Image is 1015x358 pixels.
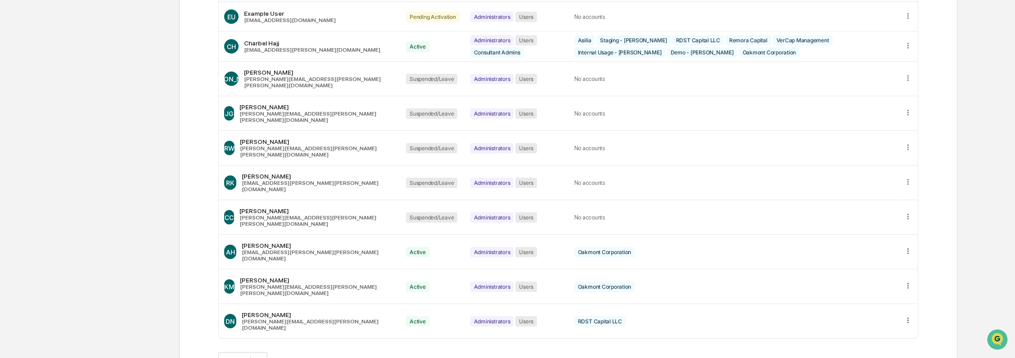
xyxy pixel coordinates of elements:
[240,138,395,145] div: [PERSON_NAME]
[515,35,537,45] div: Users
[74,160,112,169] span: Attestations
[244,47,380,53] div: [EMAIL_ADDRESS][PERSON_NAME][DOMAIN_NAME]
[470,35,514,45] div: Administrators
[515,74,537,84] div: Users
[239,207,395,215] div: [PERSON_NAME]
[515,247,537,257] div: Users
[224,283,235,291] span: KM
[41,69,148,78] div: Start new chat
[226,248,235,256] span: AH
[240,284,395,296] div: [PERSON_NAME][EMAIL_ADDRESS][PERSON_NAME][PERSON_NAME][DOMAIN_NAME]
[41,78,124,85] div: We're available if you need us!
[242,242,395,249] div: [PERSON_NAME]
[244,10,336,17] div: Example User
[574,13,893,20] div: No accounts
[574,145,893,152] div: No accounts
[206,75,257,83] span: [PERSON_NAME]
[470,282,514,292] div: Administrators
[739,47,799,58] div: Oakmont Corporation
[80,122,98,130] span: [DATE]
[226,179,235,187] span: RK
[574,282,635,292] div: Oakmont Corporation
[224,144,235,152] span: RW
[596,35,670,45] div: Staging - [PERSON_NAME]
[9,161,16,168] div: 🖐️
[19,69,35,85] img: 8933085812038_c878075ebb4cc5468115_72.jpg
[574,35,595,45] div: Asilia
[90,199,109,206] span: Pylon
[226,318,235,325] span: DN
[62,156,115,172] a: 🗄️Attestations
[5,156,62,172] a: 🖐️Preclearance
[406,178,457,188] div: Suspended/Leave
[140,98,164,109] button: See all
[242,311,395,318] div: [PERSON_NAME]
[244,40,380,47] div: Charbel Hajj
[227,43,236,50] span: CH
[9,114,23,128] img: Jack Rasmussen
[9,178,16,185] div: 🔎
[244,17,336,23] div: [EMAIL_ADDRESS][DOMAIN_NAME]
[242,318,395,331] div: [PERSON_NAME][EMAIL_ADDRESS][PERSON_NAME][DOMAIN_NAME]
[986,328,1010,353] iframe: Open customer support
[239,103,395,111] div: [PERSON_NAME]
[470,316,514,327] div: Administrators
[515,178,537,188] div: Users
[18,160,58,169] span: Preclearance
[470,247,514,257] div: Administrators
[244,76,395,89] div: [PERSON_NAME][EMAIL_ADDRESS][PERSON_NAME][PERSON_NAME][DOMAIN_NAME]
[515,108,537,119] div: Users
[239,111,395,123] div: [PERSON_NAME][EMAIL_ADDRESS][PERSON_NAME][PERSON_NAME][DOMAIN_NAME]
[515,143,537,153] div: Users
[75,122,78,130] span: •
[470,108,514,119] div: Administrators
[406,41,429,52] div: Active
[515,12,537,22] div: Users
[470,178,514,188] div: Administrators
[406,247,429,257] div: Active
[28,122,73,130] span: [PERSON_NAME]
[515,282,537,292] div: Users
[672,35,724,45] div: RDST Capital LLC
[574,110,893,117] div: No accounts
[470,212,514,223] div: Administrators
[470,12,514,22] div: Administrators
[9,100,60,107] div: Past conversations
[470,47,524,58] div: Consultant Admins
[406,282,429,292] div: Active
[470,74,514,84] div: Administrators
[406,74,457,84] div: Suspended/Leave
[470,143,514,153] div: Administrators
[574,76,893,82] div: No accounts
[244,69,395,76] div: [PERSON_NAME]
[574,179,893,186] div: No accounts
[773,35,833,45] div: VerCap Management
[667,47,737,58] div: Demo - [PERSON_NAME]
[515,212,537,223] div: Users
[9,69,25,85] img: 1746055101610-c473b297-6a78-478c-a979-82029cc54cd1
[227,13,235,21] span: EU
[5,173,60,189] a: 🔎Data Lookup
[225,110,233,117] span: JG
[242,249,395,262] div: [EMAIL_ADDRESS][PERSON_NAME][PERSON_NAME][DOMAIN_NAME]
[574,247,635,257] div: Oakmont Corporation
[406,108,457,119] div: Suspended/Leave
[9,19,164,33] p: How can we help?
[406,316,429,327] div: Active
[242,180,395,192] div: [EMAIL_ADDRESS][PERSON_NAME][PERSON_NAME][DOMAIN_NAME]
[406,12,460,22] div: Pending Activation
[240,277,395,284] div: [PERSON_NAME]
[225,214,234,221] span: CC
[65,161,72,168] div: 🗄️
[18,177,57,186] span: Data Lookup
[242,173,395,180] div: [PERSON_NAME]
[406,143,457,153] div: Suspended/Leave
[726,35,771,45] div: Remora Capital
[63,198,109,206] a: Powered byPylon
[574,214,893,221] div: No accounts
[239,215,395,227] div: [PERSON_NAME][EMAIL_ADDRESS][PERSON_NAME][PERSON_NAME][DOMAIN_NAME]
[515,316,537,327] div: Users
[574,316,626,327] div: RDST Capital LLC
